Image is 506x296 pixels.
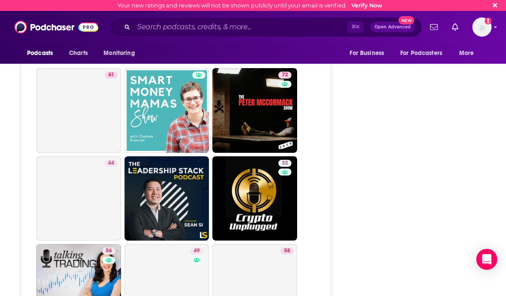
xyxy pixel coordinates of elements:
[282,71,288,79] span: 72
[106,247,112,255] span: 56
[284,247,290,255] span: 58
[194,247,200,255] span: 49
[282,159,288,168] span: 32
[350,47,384,59] span: For Business
[343,45,395,62] button: open menu
[351,2,382,9] a: Verify Now
[118,2,382,9] div: Your new ratings and reviews will not be shown publicly until your email is verified.
[212,68,297,153] a: 72
[104,160,118,167] a: 44
[102,248,115,255] a: 56
[476,249,497,270] div: Open Intercom Messenger
[97,45,146,62] button: open menu
[278,160,291,167] a: 32
[399,16,414,24] span: New
[105,72,118,79] a: 61
[453,45,485,62] button: open menu
[110,17,422,37] div: Search podcasts, credits, & more...
[371,22,415,32] button: Open AdvancedNew
[485,17,492,24] svg: Email not verified
[108,71,114,79] span: 61
[27,47,53,59] span: Podcasts
[426,20,441,34] a: Show notifications dropdown
[108,159,114,168] span: 44
[459,47,474,59] span: More
[278,72,291,79] a: 72
[374,25,411,29] span: Open Advanced
[472,17,492,37] img: User Profile
[190,248,203,255] a: 49
[281,248,294,255] a: 58
[36,68,121,153] a: 61
[69,47,88,59] span: Charts
[134,20,347,34] input: Search podcasts, credits, & more...
[63,45,93,62] a: Charts
[448,20,462,34] a: Show notifications dropdown
[472,17,492,37] button: Show profile menu
[14,19,98,35] img: Podchaser - Follow, Share and Rate Podcasts
[36,156,121,241] a: 44
[400,47,442,59] span: For Podcasters
[212,156,297,241] a: 32
[104,47,135,59] span: Monitoring
[395,45,455,62] button: open menu
[21,45,64,62] button: open menu
[347,21,364,33] span: ⌘ K
[472,17,492,37] span: Logged in as charlottestone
